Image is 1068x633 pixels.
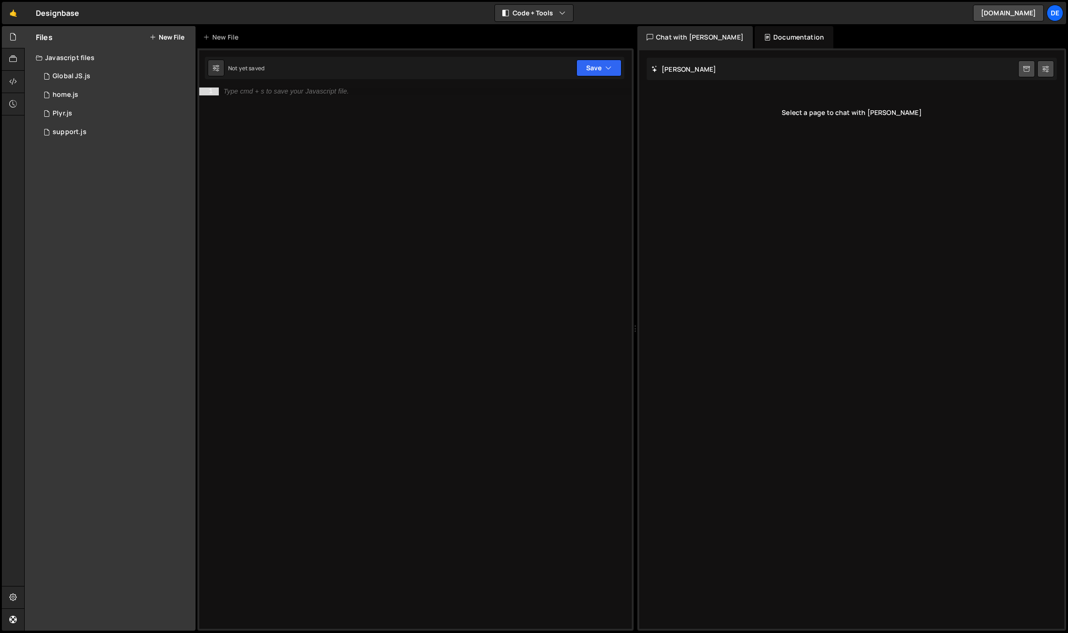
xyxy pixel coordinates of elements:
a: [DOMAIN_NAME] [973,5,1044,21]
div: 2431/8394.js [36,104,196,123]
h2: [PERSON_NAME] [651,65,716,74]
button: New File [149,34,184,41]
div: 1 [199,88,219,95]
button: Save [576,60,622,76]
div: Plyr.js [53,109,72,118]
a: 🤙 [2,2,25,24]
div: Select a page to chat with [PERSON_NAME] [647,94,1057,131]
div: Designbase [36,7,80,19]
div: support.js [53,128,87,136]
div: Type cmd + s to save your Javascript file. [223,88,349,95]
div: Documentation [755,26,833,48]
div: Global JS.js [53,72,90,81]
div: home.js [53,91,78,99]
div: 2431/8418.js [36,123,196,141]
div: Not yet saved [228,64,264,72]
div: 2431/24125.js [36,86,196,104]
div: Chat with [PERSON_NAME] [637,26,753,48]
button: Code + Tools [495,5,573,21]
a: De [1047,5,1063,21]
h2: Files [36,32,53,42]
div: Javascript files [25,48,196,67]
div: 2431/4123.js [36,67,196,86]
div: New File [203,33,242,42]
